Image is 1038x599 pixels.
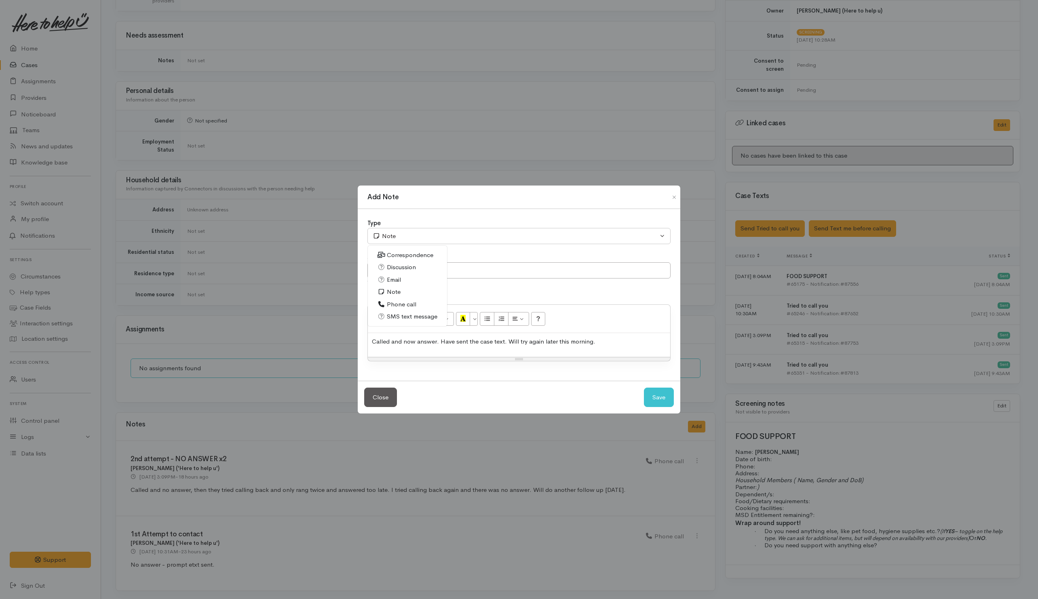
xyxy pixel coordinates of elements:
[508,312,529,326] button: Paragraph
[456,312,470,326] button: Recent Color
[668,192,681,202] button: Close
[367,219,381,228] label: Type
[387,263,416,272] span: Discussion
[387,312,437,321] span: SMS text message
[387,275,401,285] span: Email
[644,388,674,407] button: Save
[480,312,494,326] button: Unordered list (CTRL+SHIFT+NUM7)
[367,278,671,287] div: What's this note about?
[367,192,399,202] h1: Add Note
[387,251,433,260] span: Correspondence
[373,232,658,241] div: Note
[470,312,478,326] button: More Color
[367,228,671,245] button: Note
[494,312,508,326] button: Ordered list (CTRL+SHIFT+NUM8)
[387,287,401,297] span: Note
[372,337,666,346] p: Called and now answer. Have sent the case text. Will try again later this morning.
[531,312,546,326] button: Help
[364,388,397,407] button: Close
[387,300,416,309] span: Phone call
[368,357,670,361] div: Resize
